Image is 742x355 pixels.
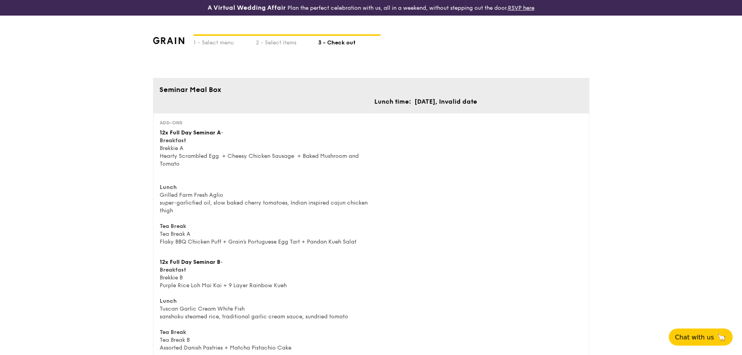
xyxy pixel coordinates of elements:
[159,84,583,95] div: Seminar Meal Box
[717,333,726,342] span: 🦙
[160,184,177,191] b: Lunch
[318,36,381,47] div: 3 - Check out
[208,3,286,12] h4: A Virtual Wedding Affair
[256,36,318,47] div: 2 - Select items
[669,329,733,346] button: Chat with us🦙
[153,37,185,44] img: grain-logotype.1cdc1e11.png
[508,5,534,11] a: RSVP here
[147,3,596,12] div: Plan the perfect celebration with us, all in a weekend, without stepping out the door.
[160,137,186,144] b: Breakfast
[160,259,220,265] span: 12x Full Day Seminar B
[414,97,478,107] td: [DATE], Invalid date
[374,97,414,107] td: Lunch time:
[160,298,177,304] b: Lunch
[160,223,186,230] b: Tea Break
[160,329,186,336] b: Tea Break
[160,120,368,126] div: Add-ons
[160,267,186,273] b: Breakfast
[160,129,368,245] span: - Brekkie A Hearty Scrambled Egg + Cheesy Chicken Sausage + Baked Mushroom and Tomato Grilled Far...
[194,36,256,47] div: 1 - Select menu
[675,334,714,341] span: Chat with us
[160,129,221,136] span: 12x Full Day Seminar A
